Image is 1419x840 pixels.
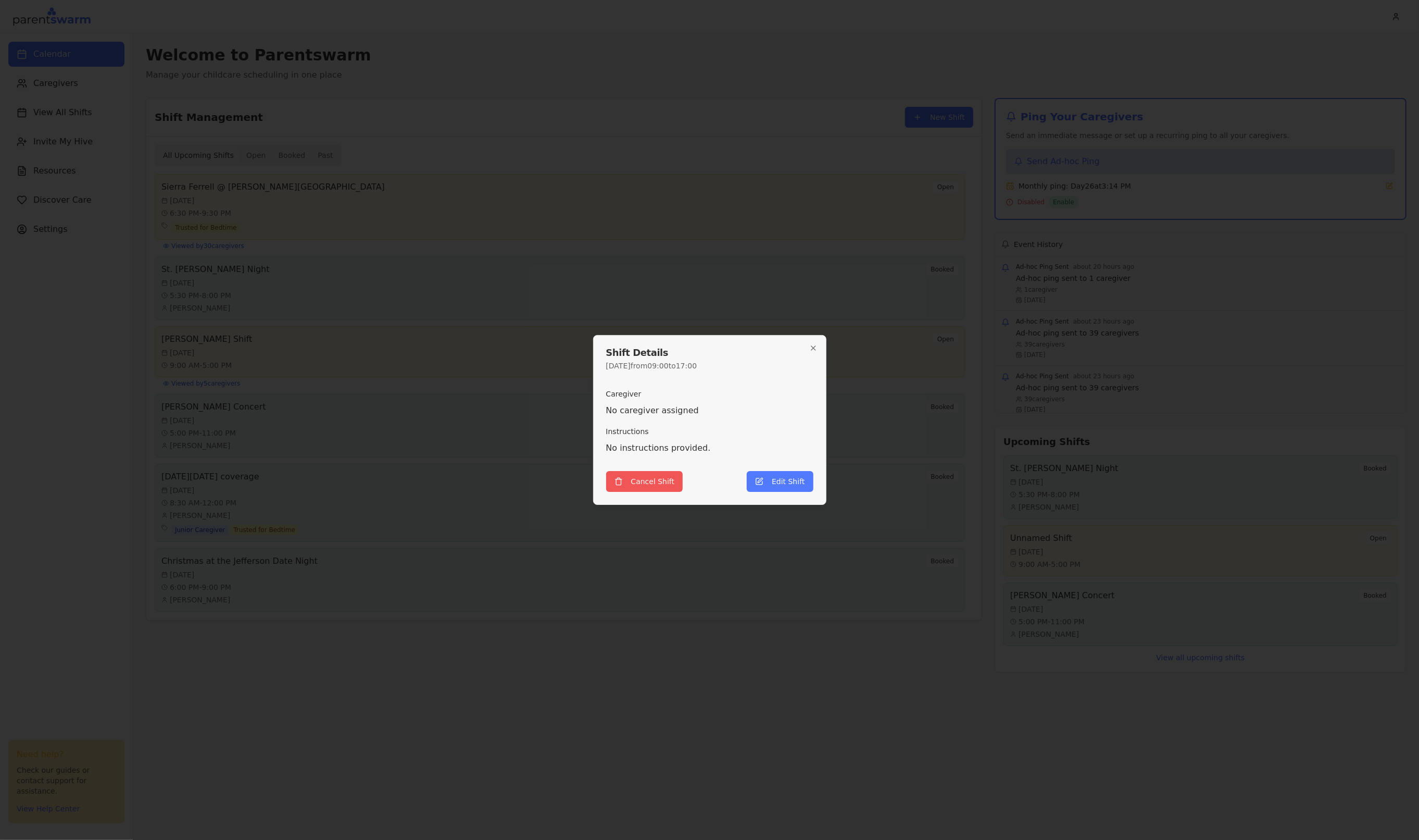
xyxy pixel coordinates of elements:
[606,390,642,398] label: Caregiver
[606,471,683,492] button: Cancel Shift
[606,361,813,371] p: [DATE] from 09:00 to 17:00
[606,442,813,454] p: No instructions provided.
[606,404,813,417] p: No caregiver assigned
[747,471,813,492] button: Edit Shift
[606,348,813,357] h2: Shift Details
[606,427,649,436] label: Instructions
